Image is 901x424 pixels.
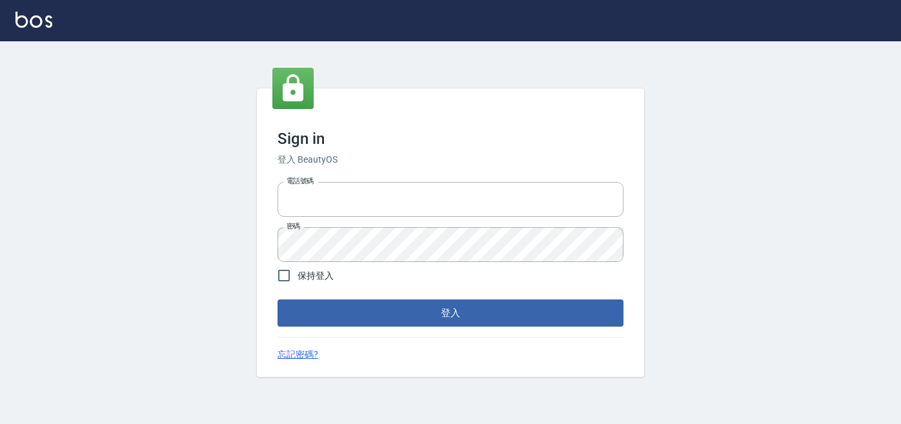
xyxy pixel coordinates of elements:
button: 登入 [278,299,623,327]
a: 忘記密碼? [278,348,318,361]
label: 密碼 [287,221,300,231]
img: Logo [15,12,52,28]
h3: Sign in [278,130,623,148]
span: 保持登入 [298,269,334,283]
label: 電話號碼 [287,176,314,186]
h6: 登入 BeautyOS [278,153,623,167]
